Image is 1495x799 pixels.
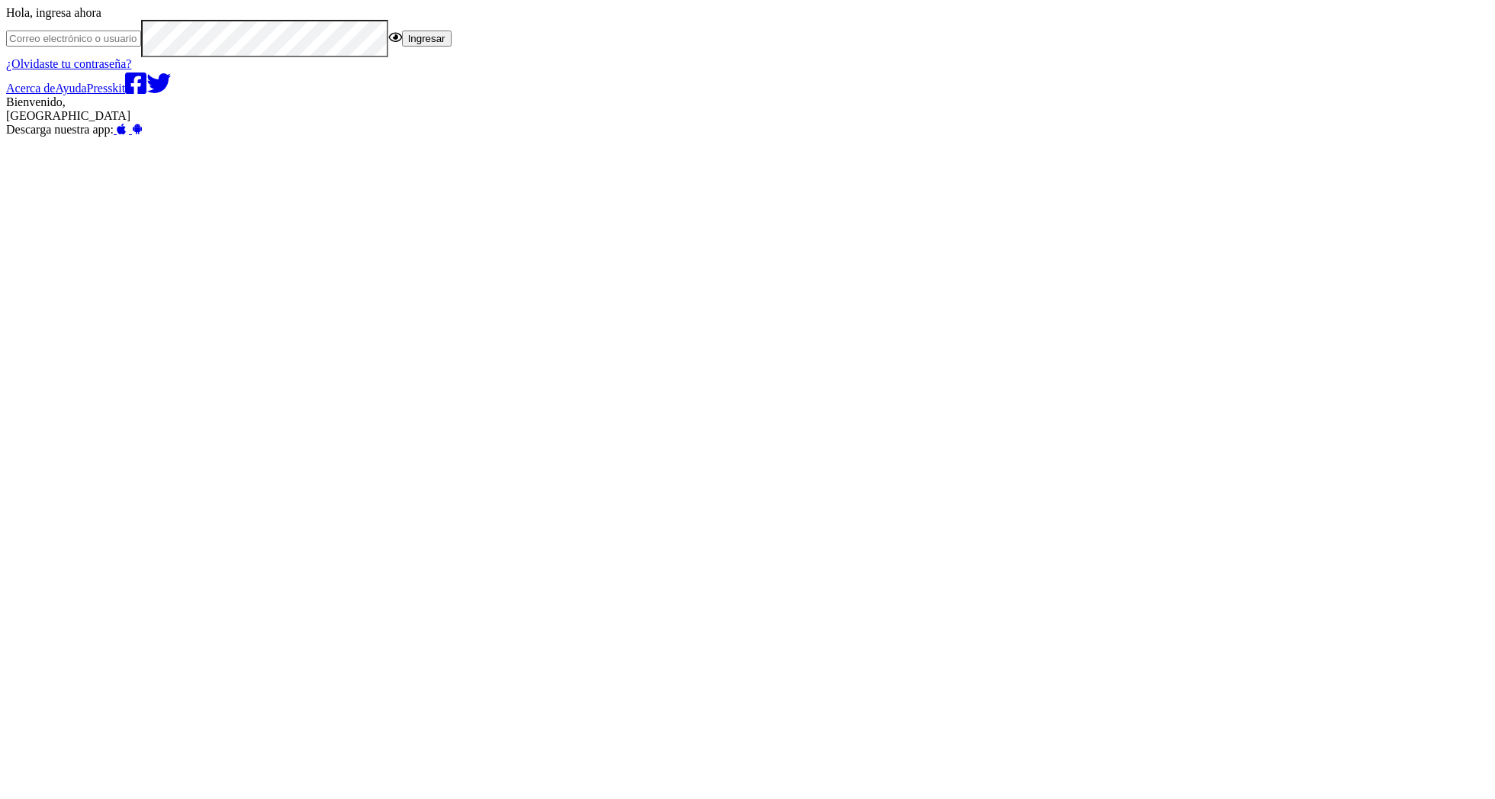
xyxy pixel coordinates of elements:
a: ¿Olvidaste tu contraseña? [6,57,131,70]
a: Ayuda [55,82,86,95]
span: Descarga nuestra app: [6,123,114,136]
a: Acerca de [6,82,55,95]
button: Ingresar [402,31,452,47]
div: Hola, ingresa ahora [6,6,1489,20]
a: Presskit [87,82,126,95]
div: Bienvenido, [6,95,1489,123]
span: [GEOGRAPHIC_DATA] [6,109,130,122]
input: Correo electrónico o usuario [6,31,141,47]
